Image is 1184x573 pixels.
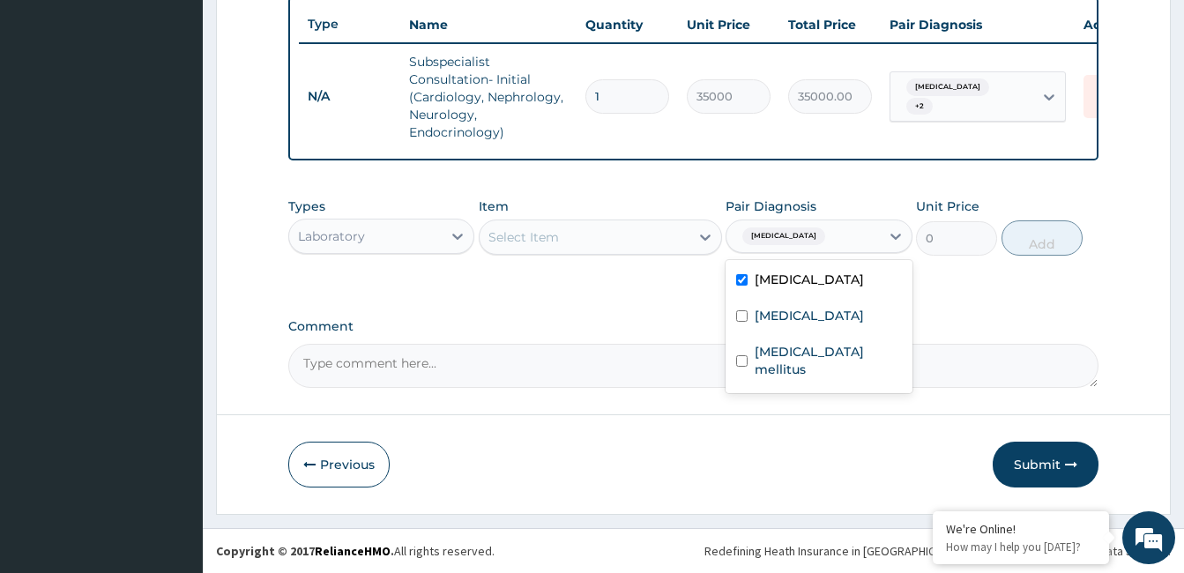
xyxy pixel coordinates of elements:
textarea: Type your message and hit 'Enter' [9,384,336,446]
span: + 2 [906,98,933,115]
div: Chat with us now [92,99,296,122]
a: RelianceHMO [315,543,391,559]
div: Minimize live chat window [289,9,331,51]
strong: Copyright © 2017 . [216,543,394,559]
p: How may I help you today? [946,540,1096,554]
th: Name [400,7,577,42]
label: [MEDICAL_DATA] mellitus [755,343,901,378]
label: [MEDICAL_DATA] [755,307,864,324]
label: Types [288,199,325,214]
img: d_794563401_company_1708531726252_794563401 [33,88,71,132]
td: Subspecialist Consultation- Initial (Cardiology, Nephrology, Neurology, Endocrinology) [400,44,577,150]
span: [MEDICAL_DATA] [742,227,825,245]
button: Submit [993,442,1098,487]
span: [MEDICAL_DATA] [906,78,989,96]
label: [MEDICAL_DATA] [755,271,864,288]
footer: All rights reserved. [203,528,1184,573]
span: We're online! [102,174,243,352]
td: N/A [299,80,400,113]
label: Unit Price [916,197,979,215]
label: Comment [288,319,1098,334]
label: Pair Diagnosis [726,197,816,215]
div: Select Item [488,228,559,246]
th: Pair Diagnosis [881,7,1075,42]
th: Type [299,8,400,41]
th: Actions [1075,7,1163,42]
th: Total Price [779,7,881,42]
button: Add [1002,220,1083,256]
div: Redefining Heath Insurance in [GEOGRAPHIC_DATA] using Telemedicine and Data Science! [704,542,1171,560]
div: Laboratory [298,227,365,245]
th: Unit Price [678,7,779,42]
th: Quantity [577,7,678,42]
div: We're Online! [946,521,1096,537]
button: Previous [288,442,390,487]
label: Item [479,197,509,215]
